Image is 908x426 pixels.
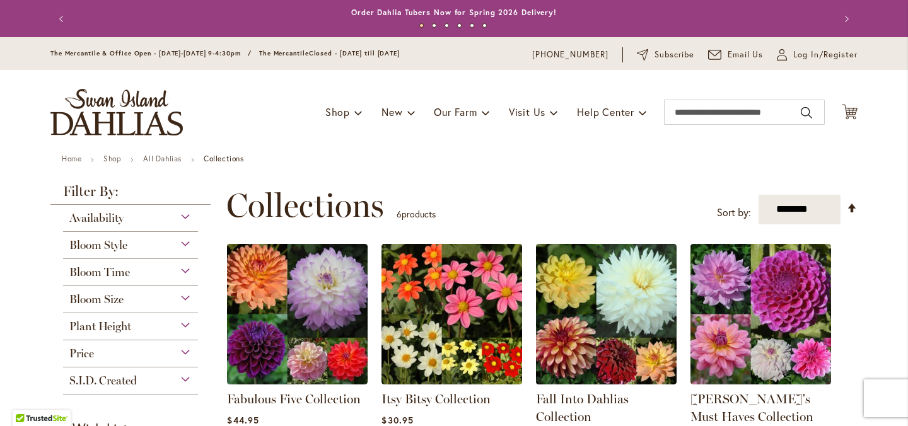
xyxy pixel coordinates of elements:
a: [PHONE_NUMBER] [532,49,608,61]
span: S.I.D. Created [69,374,137,388]
a: Order Dahlia Tubers Now for Spring 2026 Delivery! [351,8,557,17]
a: Fabulous Five Collection [227,375,368,387]
span: Visit Us [509,105,545,118]
a: Fall Into Dahlias Collection [536,391,629,424]
a: Subscribe [637,49,694,61]
img: Itsy Bitsy Collection [381,244,522,384]
button: 2 of 6 [432,23,436,28]
a: Home [62,154,81,163]
a: All Dahlias [143,154,182,163]
iframe: Launch Accessibility Center [9,381,45,417]
button: 3 of 6 [445,23,449,28]
span: Our Farm [434,105,477,118]
button: Previous [50,6,76,32]
a: Shop [103,154,121,163]
button: 4 of 6 [457,23,462,28]
button: 5 of 6 [470,23,474,28]
img: Fabulous Five Collection [227,244,368,384]
span: Subscribe [655,49,694,61]
span: Log In/Register [793,49,858,61]
span: 6 [397,208,402,220]
span: Closed - [DATE] till [DATE] [309,49,400,57]
span: Bloom Style [69,238,127,252]
a: Heather's Must Haves Collection [690,375,831,387]
span: New [381,105,402,118]
button: Next [832,6,858,32]
span: Availability [69,211,124,225]
span: Shop [325,105,350,118]
img: Heather's Must Haves Collection [690,244,831,384]
strong: Filter By: [50,185,211,205]
p: products [397,204,436,224]
a: Fabulous Five Collection [227,391,361,406]
label: Sort by: [717,201,751,224]
a: Itsy Bitsy Collection [381,391,491,406]
span: Price [69,347,94,360]
span: Bloom Size [69,292,124,306]
a: Fall Into Dahlias Collection [536,375,677,387]
span: $30.95 [381,414,413,426]
span: Plant Height [69,319,131,333]
a: store logo [50,89,183,135]
a: Itsy Bitsy Collection [381,375,522,387]
span: Bloom Time [69,265,130,279]
span: $44.95 [227,414,259,426]
button: 6 of 6 [482,23,487,28]
span: The Mercantile & Office Open - [DATE]-[DATE] 9-4:30pm / The Mercantile [50,49,309,57]
button: 1 of 6 [419,23,424,28]
a: [PERSON_NAME]'s Must Haves Collection [690,391,813,424]
span: Collections [226,187,384,224]
span: Email Us [728,49,764,61]
a: Email Us [708,49,764,61]
span: Help Center [577,105,634,118]
img: Fall Into Dahlias Collection [536,244,677,384]
strong: Collections [204,154,244,163]
a: Log In/Register [777,49,858,61]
